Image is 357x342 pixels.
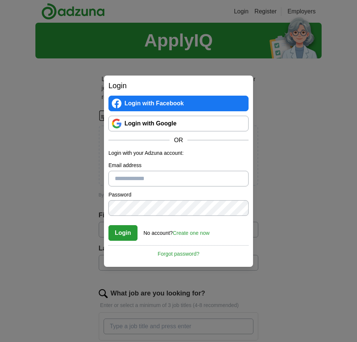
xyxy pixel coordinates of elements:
a: Create one now [173,230,210,236]
h2: Login [108,80,249,91]
a: Forgot password? [108,245,249,258]
span: OR [170,136,187,145]
button: Login [108,225,138,241]
a: Login with Facebook [108,96,249,111]
p: Login with your Adzuna account: [108,149,249,157]
a: Login with Google [108,116,249,131]
label: Email address [108,162,249,169]
div: No account? [143,225,209,237]
label: Password [108,191,249,199]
